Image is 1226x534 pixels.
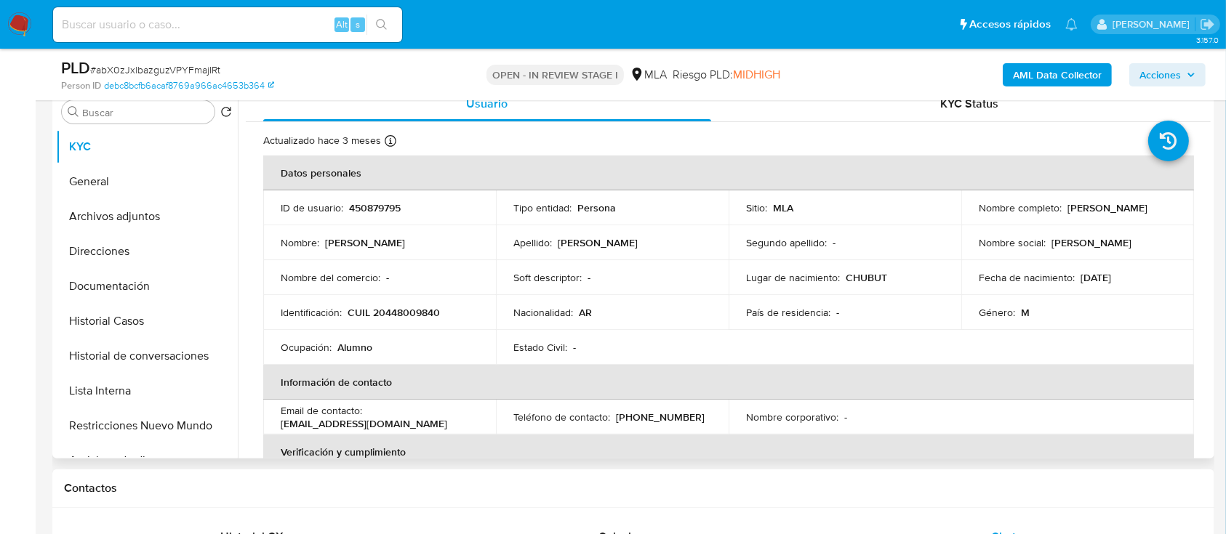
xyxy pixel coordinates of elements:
p: Ocupación : [281,341,332,354]
p: Nacionalidad : [513,306,573,319]
p: [PERSON_NAME] [1051,236,1131,249]
p: [PERSON_NAME] [325,236,405,249]
p: Estado Civil : [513,341,567,354]
span: Riesgo PLD: [673,67,780,83]
b: Person ID [61,79,101,92]
span: MIDHIGH [733,66,780,83]
p: [PHONE_NUMBER] [616,410,705,424]
p: Lugar de nacimiento : [746,271,840,284]
button: Restricciones Nuevo Mundo [56,408,238,443]
span: KYC Status [940,95,998,112]
p: - [833,236,836,249]
p: Sitio : [746,201,767,214]
p: - [588,271,590,284]
button: Volver al orden por defecto [220,106,232,122]
p: Nombre completo : [979,201,1062,214]
p: MLA [773,201,793,214]
p: Actualizado hace 3 meses [263,134,381,147]
button: Archivos adjuntos [56,199,238,234]
th: Datos personales [263,155,1194,190]
button: Direcciones [56,234,238,269]
p: - [844,410,847,424]
p: milagros.cisterna@mercadolibre.com [1113,17,1195,31]
p: M [1021,306,1030,319]
p: [DATE] [1081,271,1111,284]
p: [PERSON_NAME] [1067,201,1147,214]
b: AML Data Collector [1013,63,1102,86]
p: Segundo apellido : [746,236,827,249]
p: Email de contacto : [281,404,362,417]
span: Alt [336,17,348,31]
p: ID de usuario : [281,201,343,214]
p: CHUBUT [846,271,887,284]
th: Verificación y cumplimiento [263,434,1194,469]
p: AR [579,306,592,319]
button: Documentación [56,269,238,304]
p: Nombre corporativo : [746,410,838,424]
p: Soft descriptor : [513,271,582,284]
p: 450879795 [349,201,401,214]
button: Historial de conversaciones [56,339,238,373]
button: search-icon [366,15,396,35]
input: Buscar [82,106,209,119]
th: Información de contacto [263,365,1194,400]
p: - [386,271,389,284]
button: Historial Casos [56,304,238,339]
p: País de residencia : [746,306,830,319]
a: Notificaciones [1065,18,1078,31]
b: PLD [61,56,90,79]
a: debc8bcfb6acaf8769a966ac4653b364 [104,79,274,92]
a: Salir [1200,17,1215,32]
button: Anticipos de dinero [56,443,238,478]
p: - [836,306,839,319]
p: Identificación : [281,306,342,319]
p: [EMAIL_ADDRESS][DOMAIN_NAME] [281,417,447,430]
span: 3.157.0 [1196,34,1219,46]
input: Buscar usuario o caso... [53,15,402,34]
span: Usuario [466,95,508,112]
p: Apellido : [513,236,552,249]
button: AML Data Collector [1003,63,1112,86]
button: General [56,164,238,199]
p: [PERSON_NAME] [558,236,638,249]
p: Tipo entidad : [513,201,572,214]
h1: Contactos [64,481,1203,495]
div: MLA [630,67,667,83]
p: Nombre social : [979,236,1046,249]
p: - [573,341,576,354]
p: Fecha de nacimiento : [979,271,1075,284]
button: Lista Interna [56,373,238,408]
p: OPEN - IN REVIEW STAGE I [486,65,624,85]
button: Buscar [68,106,79,118]
span: s [356,17,360,31]
span: Acciones [1139,63,1181,86]
button: KYC [56,129,238,164]
p: Alumno [337,341,372,354]
p: Persona [577,201,616,214]
p: Género : [979,306,1015,319]
span: Accesos rápidos [969,17,1051,32]
p: Nombre del comercio : [281,271,380,284]
p: Teléfono de contacto : [513,410,610,424]
p: CUIL 20448009840 [348,306,440,319]
span: # abX0zJxlbazguzVPYFmajIRt [90,62,220,77]
button: Acciones [1129,63,1206,86]
p: Nombre : [281,236,319,249]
